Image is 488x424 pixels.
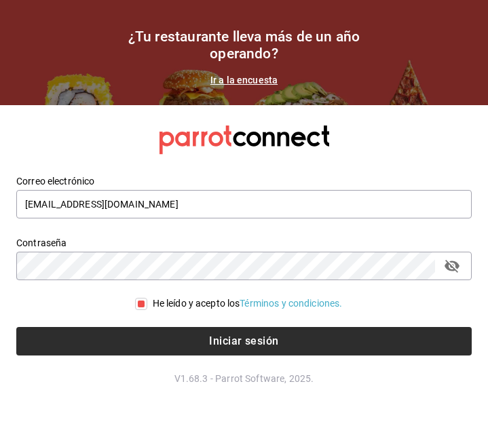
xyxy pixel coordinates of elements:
input: Ingresa tu correo electrónico [16,190,472,218]
a: Términos y condiciones. [240,298,342,309]
button: passwordField [440,254,464,277]
label: Contraseña [16,238,472,248]
a: Ir a la encuesta [210,75,278,85]
h1: ¿Tu restaurante lleva más de un año operando? [109,28,380,62]
p: V1.68.3 - Parrot Software, 2025. [16,372,472,385]
label: Correo electrónico [16,176,472,186]
button: Iniciar sesión [16,327,472,355]
div: He leído y acepto los [153,296,343,311]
